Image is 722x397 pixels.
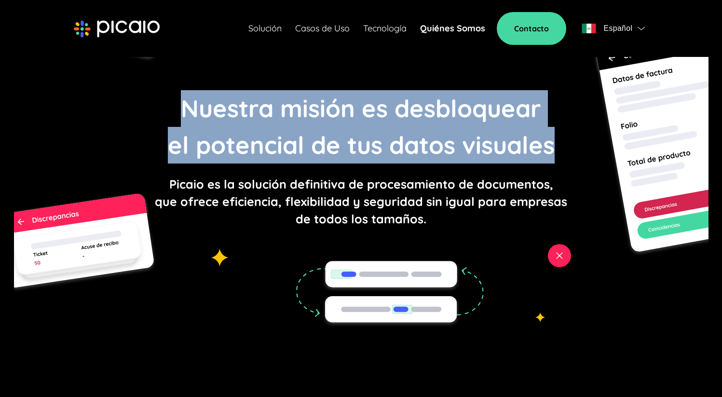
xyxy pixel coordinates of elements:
img: flag [582,24,596,33]
button: flagEspañolflag [578,19,648,38]
a: Casos de Uso [295,22,350,35]
a: Tecnología [363,22,407,35]
img: picaio-logo [74,20,160,38]
span: Español [603,22,632,35]
p: Picaio es la solución definitiva de procesamiento de documentos, que ofrece eficiencia, flexibili... [155,176,567,228]
a: Solución [248,22,282,35]
img: flag [638,27,645,30]
p: Nuestra misión es desbloquear el potencial de tus datos visuales [168,90,555,164]
a: Quiénes Somos [420,22,485,35]
a: Contacto [497,12,566,45]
